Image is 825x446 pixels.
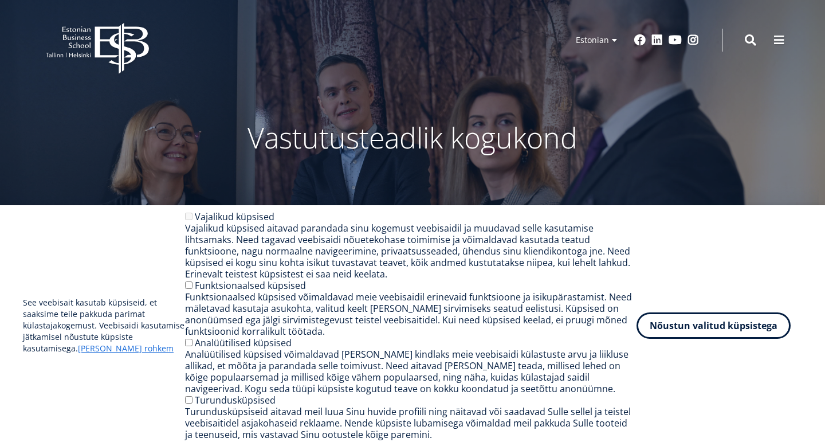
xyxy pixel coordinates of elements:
a: Facebook [634,34,646,46]
div: Turundusküpsiseid aitavad meil luua Sinu huvide profiili ning näitavad või saadavad Sulle sellel ... [185,406,637,440]
div: Funktsionaalsed küpsised võimaldavad meie veebisaidil erinevaid funktsioone ja isikupärastamist. ... [185,291,637,337]
a: [PERSON_NAME] rohkem [78,343,174,354]
a: Linkedin [651,34,663,46]
label: Analüütilised küpsised [195,337,292,349]
p: Vastutusteadlik kogukond [109,120,716,155]
p: See veebisait kasutab küpsiseid, et saaksime teile pakkuda parimat külastajakogemust. Veebisaidi ... [23,297,185,354]
button: Nõustun valitud küpsistega [637,312,791,339]
a: Youtube [669,34,682,46]
a: Instagram [687,34,699,46]
label: Vajalikud küpsised [195,210,274,223]
div: Analüütilised küpsised võimaldavad [PERSON_NAME] kindlaks meie veebisaidi külastuste arvu ja liik... [185,349,637,394]
div: Vajalikud küpsised aitavad parandada sinu kogemust veebisaidil ja muudavad selle kasutamise lihts... [185,222,637,280]
label: Turundusküpsised [195,394,276,406]
label: Funktsionaalsed küpsised [195,279,306,292]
